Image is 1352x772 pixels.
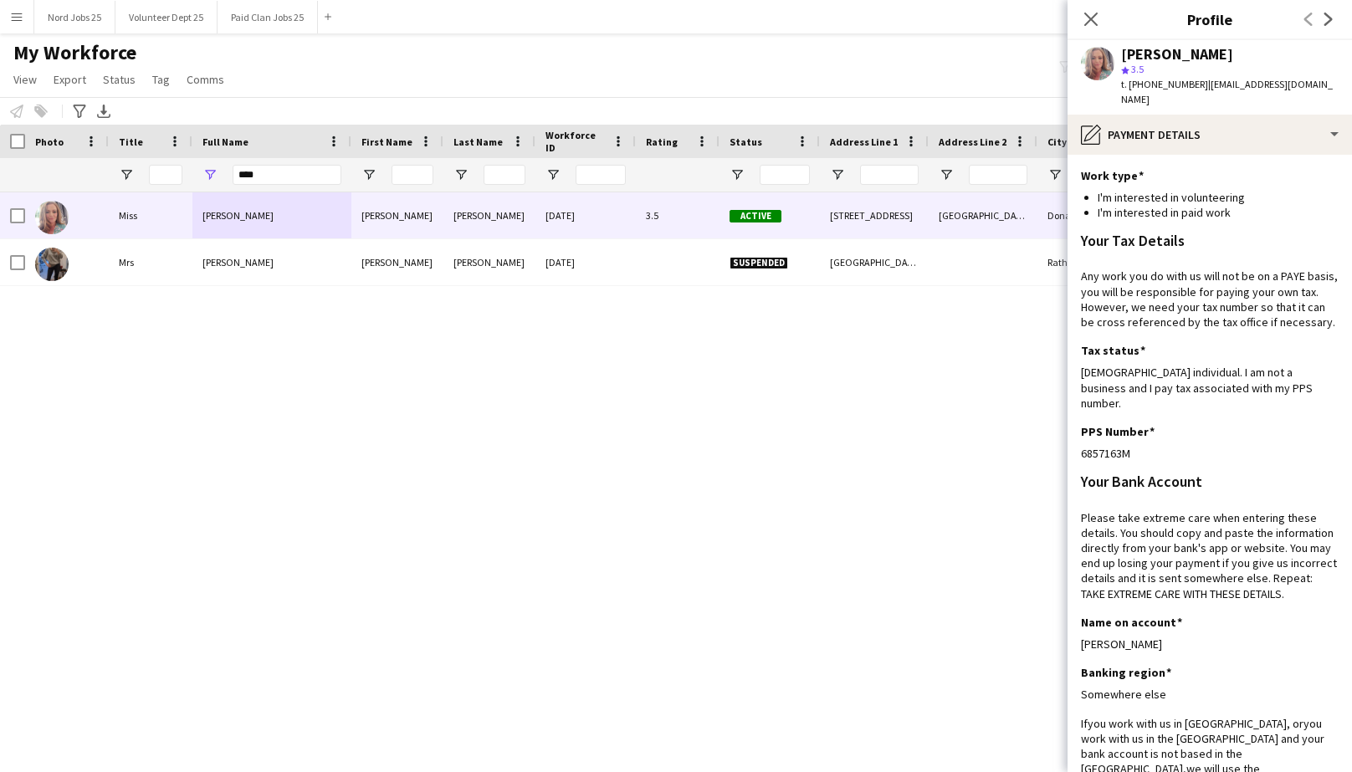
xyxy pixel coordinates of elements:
[830,167,845,182] button: Open Filter Menu
[636,192,720,238] div: 3.5
[1037,239,1138,285] div: Rathangan
[443,239,535,285] div: [PERSON_NAME]
[218,1,318,33] button: Paid Clan Jobs 25
[34,1,115,33] button: Nord Jobs 25
[1098,205,1339,220] li: I'm interested in paid work
[860,165,919,185] input: Address Line 1 Filter Input
[576,165,626,185] input: Workforce ID Filter Input
[1081,687,1339,702] div: Somewhere else
[730,167,745,182] button: Open Filter Menu
[13,72,37,87] span: View
[545,167,561,182] button: Open Filter Menu
[830,135,898,148] span: Address Line 1
[202,209,274,222] span: [PERSON_NAME]
[1081,615,1182,630] h3: Name on account
[35,201,69,234] img: Jean Barry
[54,72,86,87] span: Export
[1081,510,1339,601] div: Please take extreme care when entering these details. You should copy and paste the information d...
[646,135,678,148] span: Rating
[730,257,788,269] span: Suspended
[1081,233,1185,248] h3: Your Tax Details
[202,256,274,268] span: [PERSON_NAME]
[535,192,636,238] div: [DATE]
[939,135,1006,148] span: Address Line 2
[96,69,142,90] a: Status
[1131,63,1144,75] span: 3.5
[103,72,136,87] span: Status
[1037,192,1138,238] div: Donacarney
[1081,637,1339,652] div: [PERSON_NAME]
[115,1,218,33] button: Volunteer Dept 25
[69,101,90,121] app-action-btn: Advanced filters
[187,72,224,87] span: Comms
[730,210,781,222] span: Active
[119,167,134,182] button: Open Filter Menu
[1088,716,1303,731] span: you work with us in [GEOGRAPHIC_DATA], or
[1081,446,1339,461] div: 6857163M
[233,165,341,185] input: Full Name Filter Input
[1121,47,1233,62] div: [PERSON_NAME]
[351,192,443,238] div: [PERSON_NAME]
[545,129,606,154] span: Workforce ID
[1068,115,1352,155] div: Payment details
[1081,365,1339,411] div: [DEMOGRAPHIC_DATA] individual. I am not a business and I pay tax associated with my PPS number.
[535,239,636,285] div: [DATE]
[152,72,170,87] span: Tag
[13,40,136,65] span: My Workforce
[35,135,64,148] span: Photo
[361,167,376,182] button: Open Filter Menu
[969,165,1027,185] input: Address Line 2 Filter Input
[94,101,114,121] app-action-btn: Export XLSX
[453,135,503,148] span: Last Name
[1081,716,1088,731] span: If
[351,239,443,285] div: [PERSON_NAME]
[1068,8,1352,30] h3: Profile
[730,135,762,148] span: Status
[392,165,433,185] input: First Name Filter Input
[484,165,525,185] input: Last Name Filter Input
[109,239,192,285] div: Mrs
[1098,190,1339,205] li: I'm interested in volunteering
[47,69,93,90] a: Export
[1081,424,1155,439] h3: PPS Number
[939,167,954,182] button: Open Filter Menu
[1121,78,1208,90] span: t. [PHONE_NUMBER]
[929,192,1037,238] div: [GEOGRAPHIC_DATA]
[180,69,231,90] a: Comms
[820,239,929,285] div: [GEOGRAPHIC_DATA], [GEOGRAPHIC_DATA], [GEOGRAPHIC_DATA] [GEOGRAPHIC_DATA], [GEOGRAPHIC_DATA]
[1081,168,1144,183] h3: Work type
[1121,78,1333,105] span: | [EMAIL_ADDRESS][DOMAIN_NAME]
[820,192,929,238] div: [STREET_ADDRESS]
[7,69,44,90] a: View
[760,165,810,185] input: Status Filter Input
[35,248,69,281] img: Jeanette Gill
[1047,167,1063,182] button: Open Filter Menu
[1047,135,1067,148] span: City
[202,167,218,182] button: Open Filter Menu
[1081,268,1339,330] div: Any work you do with us will not be on a PAYE basis, you will be responsible for paying your own ...
[453,167,469,182] button: Open Filter Menu
[202,135,248,148] span: Full Name
[1081,665,1171,680] h3: Banking region
[149,165,182,185] input: Title Filter Input
[443,192,535,238] div: [PERSON_NAME]
[1081,474,1202,489] h3: Your Bank Account
[119,135,143,148] span: Title
[146,69,177,90] a: Tag
[1081,343,1145,358] h3: Tax status
[109,192,192,238] div: Miss
[361,135,412,148] span: First Name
